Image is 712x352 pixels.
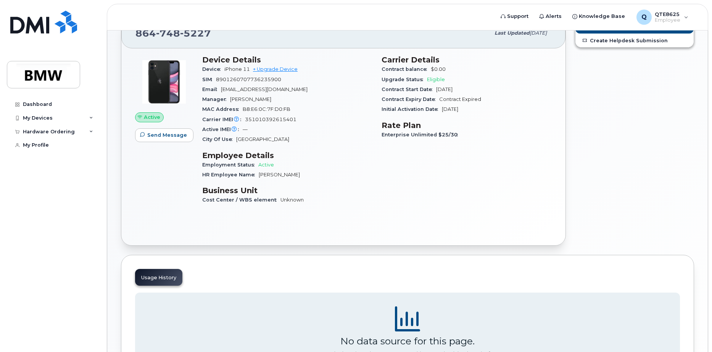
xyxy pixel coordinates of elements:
span: 864 [135,27,211,39]
span: [PERSON_NAME] [259,172,300,178]
span: Device [202,66,224,72]
span: [PERSON_NAME] [230,96,271,102]
span: Active [258,162,274,168]
a: Support [495,9,534,24]
h3: Carrier Details [382,55,552,64]
button: Send Message [135,128,193,142]
span: Carrier IMEI [202,117,245,122]
span: [EMAIL_ADDRESS][DOMAIN_NAME] [221,86,308,92]
h3: Device Details [202,55,372,64]
span: — [243,126,248,132]
span: Knowledge Base [579,13,625,20]
span: Eligible [427,77,445,82]
span: HR Employee Name [202,172,259,178]
h3: Employee Details [202,151,372,160]
div: QTE8625 [631,10,694,25]
span: Employment Status [202,162,258,168]
span: Alerts [546,13,562,20]
span: B8:E6:0C:7F:D0:FB [243,106,290,112]
div: No data source for this page. [340,335,475,347]
span: [DATE] [442,106,458,112]
span: Last updated [495,30,530,36]
span: 8901260707736235900 [216,77,281,82]
span: Unknown [280,197,304,203]
span: Active IMEI [202,126,243,132]
a: Alerts [534,9,567,24]
span: Upgrade Status [382,77,427,82]
span: Active [144,114,160,121]
a: Knowledge Base [567,9,630,24]
span: Email [202,86,221,92]
span: [DATE] [436,86,453,92]
span: $0.00 [431,66,446,72]
span: MAC Address [202,106,243,112]
span: Contract balance [382,66,431,72]
span: 5227 [180,27,211,39]
span: Contract Expired [439,96,481,102]
span: QTE8625 [655,11,680,17]
a: + Upgrade Device [253,66,298,72]
span: [GEOGRAPHIC_DATA] [236,136,289,142]
span: Contract Start Date [382,86,436,92]
span: iPhone 11 [224,66,250,72]
span: Contract Expiry Date [382,96,439,102]
span: Support [507,13,528,20]
span: Employee [655,17,680,23]
span: 748 [156,27,180,39]
h3: Business Unit [202,186,372,195]
span: City Of Use [202,136,236,142]
span: Manager [202,96,230,102]
span: 351010392615401 [245,117,296,122]
span: Q [641,13,647,22]
iframe: Messenger Launcher [679,319,706,346]
span: SIM [202,77,216,82]
img: iPhone_11.jpg [141,59,187,105]
h3: Rate Plan [382,121,552,130]
span: Initial Activation Date [382,106,442,112]
a: Create Helpdesk Submission [575,34,694,47]
span: Send Message [147,131,187,139]
span: [DATE] [530,30,547,36]
span: Cost Center / WBS element [202,197,280,203]
span: Enterprise Unlimited $25/30 [382,132,462,138]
